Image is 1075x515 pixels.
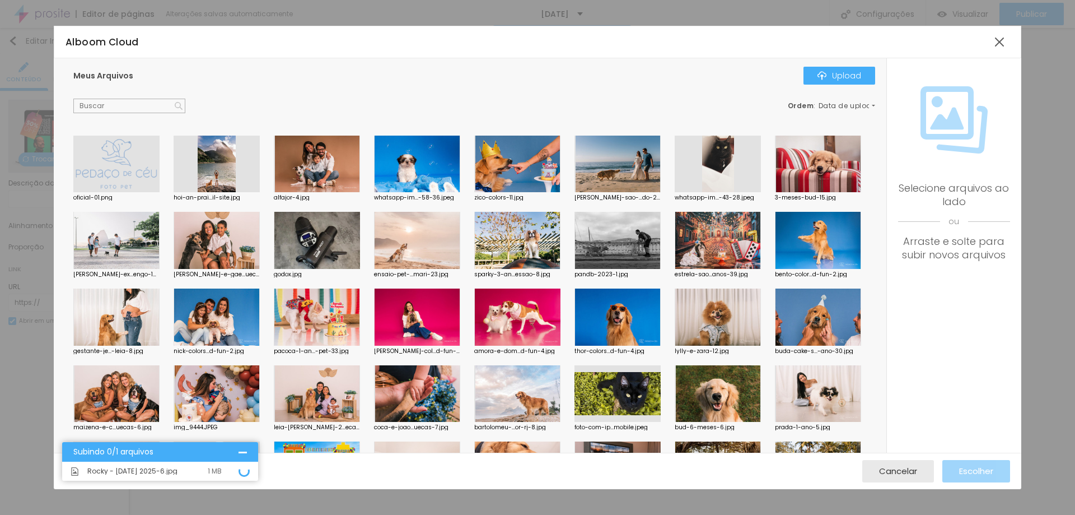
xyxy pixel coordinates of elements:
[71,467,79,476] img: Icone
[474,425,560,430] div: bartolomeu-...or-rj-8.jpg
[574,349,661,354] div: thor-colors...d-fun-4.jpg
[788,103,875,109] div: :
[862,460,934,482] button: Cancelar
[73,70,133,81] span: Meus Arquivos
[66,35,139,49] span: Alboom Cloud
[174,195,260,201] div: hoi-an-prai...il-site.jpg
[274,425,360,430] div: leia-[PERSON_NAME]-2...ecas-17.jpg
[942,460,1010,482] button: Escolher
[474,272,560,277] div: sparky-3-an...essao-8.jpg
[174,349,260,354] div: nick-colors...d-fun-2.jpg
[374,272,460,277] div: ensaio-pet-...mari-23.jpg
[374,195,460,201] div: whatsapp-im...-58-36.jpeg
[775,425,861,430] div: prada-1-ano-5.jpg
[73,349,160,354] div: gestante-je...-leia-8.jpg
[274,195,360,201] div: alfajor-4.jpg
[775,349,861,354] div: buda-cake-s...-ano-30.jpg
[775,272,861,277] div: bento-color...d-fun-2.jpg
[817,71,861,80] div: Upload
[803,67,875,85] button: IconeUpload
[73,195,160,201] div: oficial-01.png
[274,349,360,354] div: pacoca-1-an...-pet-33.jpg
[675,349,761,354] div: lylly-e-zara-12.jpg
[920,86,988,154] img: Icone
[474,349,560,354] div: amora-e-dom...d-fun-4.jpg
[574,272,661,277] div: pandb-2023-1.jpg
[73,448,239,456] div: Subindo 0/1 arquivos
[73,99,185,113] input: Buscar
[879,466,917,476] span: Cancelar
[775,195,861,201] div: 3-meses-bud-15.jpg
[374,425,460,430] div: coca-e-joao...uecas-7.jpg
[474,195,560,201] div: zico-colors-11.jpg
[817,71,826,80] img: Icone
[898,182,1010,262] div: Selecione arquivos ao lado Arraste e solte para subir novos arquivos
[675,195,761,201] div: whatsapp-im...-43-28.jpeg
[574,425,661,430] div: foto-com-ip...mobile.jpeg
[73,425,160,430] div: maizena-e-c...uecas-6.jpg
[87,468,177,475] span: Rocky - [DATE] 2025-6.jpg
[174,425,260,430] div: img_9444.JPEG
[73,272,160,277] div: [PERSON_NAME]-ex...engo-16.jpg
[374,349,460,354] div: [PERSON_NAME]-col...d-fun-8.jpg
[675,272,761,277] div: estrela-sao...anos-39.jpg
[898,208,1010,235] span: ou
[788,101,814,110] span: Ordem
[675,425,761,430] div: bud-6-meses-6.jpg
[174,272,260,277] div: [PERSON_NAME]-e-gae...uecas-3.jpg
[959,466,993,476] span: Escolher
[175,102,183,110] img: Icone
[574,195,661,201] div: [PERSON_NAME]-sao-...do-29-1.jpg
[208,468,222,475] div: 1 MB
[819,103,877,109] span: Data de upload
[274,272,360,277] div: godox.jpg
